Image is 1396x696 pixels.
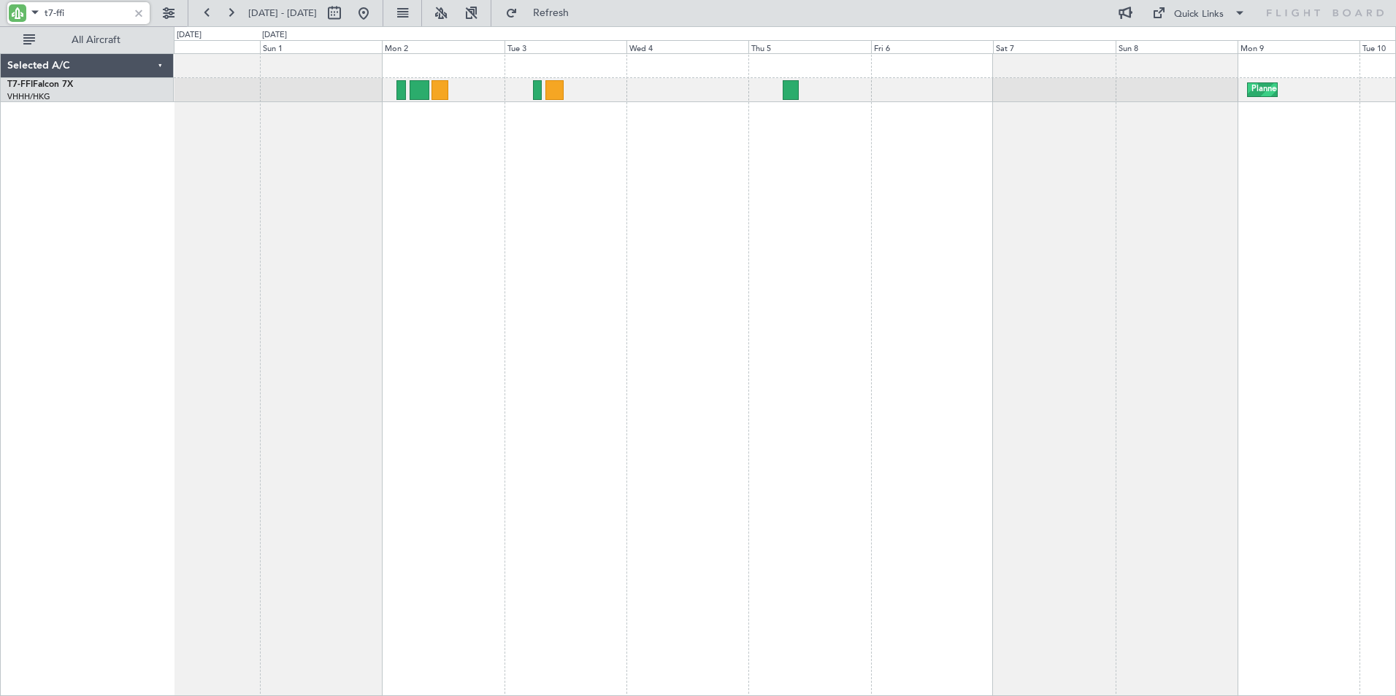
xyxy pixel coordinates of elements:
[7,80,33,89] span: T7-FFI
[16,28,158,52] button: All Aircraft
[1145,1,1253,25] button: Quick Links
[1238,40,1359,53] div: Mon 9
[505,40,626,53] div: Tue 3
[499,1,586,25] button: Refresh
[1174,7,1224,22] div: Quick Links
[38,35,154,45] span: All Aircraft
[626,40,748,53] div: Wed 4
[177,29,202,42] div: [DATE]
[993,40,1115,53] div: Sat 7
[248,7,317,20] span: [DATE] - [DATE]
[260,40,382,53] div: Sun 1
[138,40,260,53] div: Sat 31
[1116,40,1238,53] div: Sun 8
[871,40,993,53] div: Fri 6
[262,29,287,42] div: [DATE]
[7,91,50,102] a: VHHH/HKG
[7,80,73,89] a: T7-FFIFalcon 7X
[748,40,870,53] div: Thu 5
[521,8,582,18] span: Refresh
[45,2,129,24] input: A/C (Reg. or Type)
[382,40,504,53] div: Mon 2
